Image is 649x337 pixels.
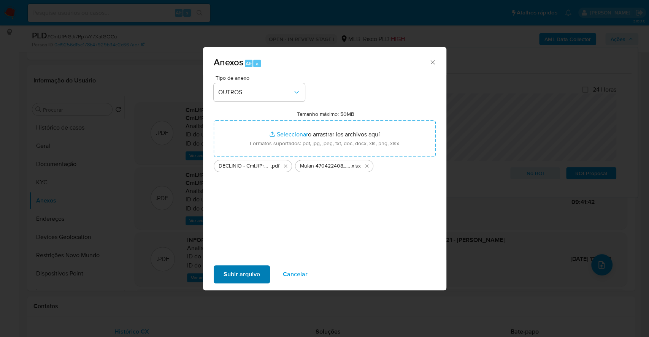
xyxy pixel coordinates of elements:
span: Alt [246,60,252,67]
span: Mulan 470422408_2025_09_18_10_09_21 [300,162,351,170]
span: a [256,60,259,67]
span: .pdf [271,162,279,170]
button: Cancelar [273,265,317,283]
button: Cerrar [429,59,436,65]
span: Cancelar [283,266,308,283]
button: Eliminar Mulan 470422408_2025_09_18_10_09_21.xlsx [362,161,371,171]
span: .xlsx [351,162,361,170]
span: Anexos [214,55,243,69]
button: Eliminar DECLINIO - CmIJfPrGJi7Rp7vY7XatGOCu - CPF 09115777421 - DANIEL PEREIRA DA SILVA - Docume... [281,161,290,171]
button: Subir arquivo [214,265,270,283]
button: OUTROS [214,83,305,101]
span: OUTROS [218,89,293,96]
ul: Archivos seleccionados [214,157,436,172]
span: DECLINIO - CmIJfPrGJi7Rp7vY7XatGOCu - CPF 09115777421 - [PERSON_NAME] - Documentos Google [219,162,271,170]
label: Tamanho máximo: 50MB [297,111,354,117]
span: Tipo de anexo [216,75,307,81]
span: Subir arquivo [224,266,260,283]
